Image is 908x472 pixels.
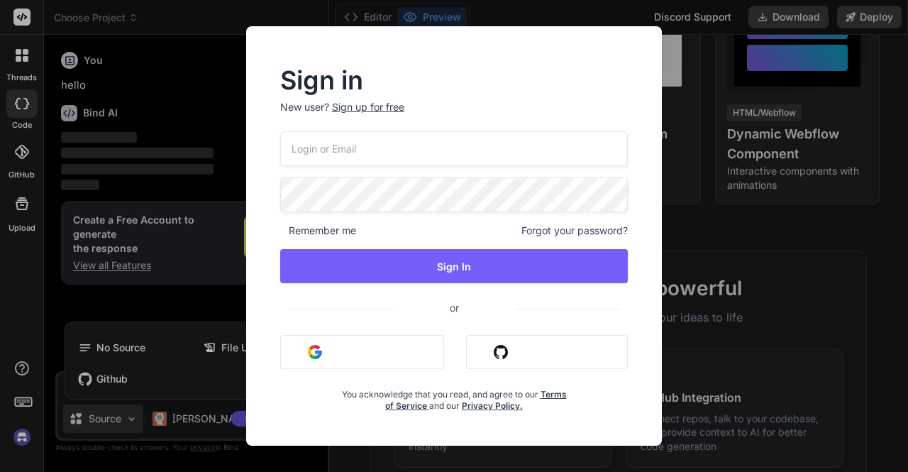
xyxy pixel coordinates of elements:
[521,224,628,238] span: Forgot your password?
[280,224,356,238] span: Remember me
[308,345,322,359] img: google
[280,69,629,92] h2: Sign in
[462,400,523,411] a: Privacy Policy.
[280,335,444,369] button: Sign in with Google
[338,380,570,412] div: You acknowledge that you read, and agree to our and our
[280,249,629,283] button: Sign In
[393,290,516,325] span: or
[385,389,567,411] a: Terms of Service
[494,345,508,359] img: github
[280,100,629,131] p: New user?
[280,131,629,166] input: Login or Email
[466,335,628,369] button: Sign in with Github
[332,100,404,114] div: Sign up for free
